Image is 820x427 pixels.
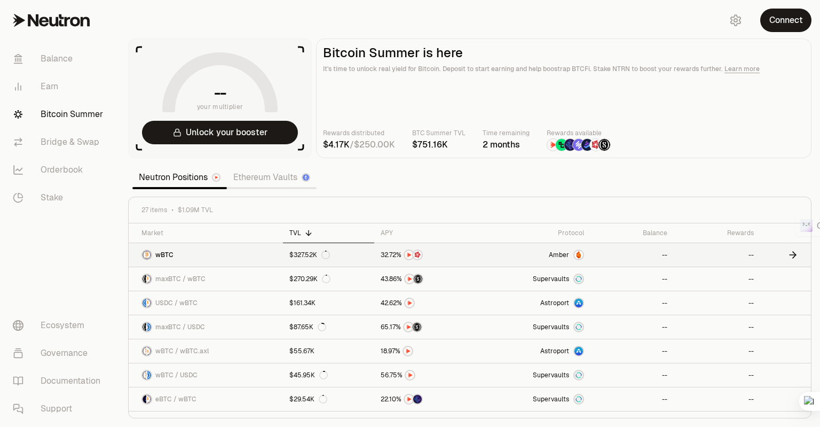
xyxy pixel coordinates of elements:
[4,339,115,367] a: Governance
[289,371,328,379] div: $45.95K
[155,347,209,355] span: wBTC / wBTC.axl
[482,267,590,291] a: SupervaultsSupervaults
[674,243,761,267] a: --
[147,371,151,379] img: USDC Logo
[4,312,115,339] a: Ecosystem
[482,363,590,387] a: SupervaultsSupervaults
[4,395,115,423] a: Support
[289,395,327,403] div: $29.54K
[323,138,395,151] div: /
[132,167,227,188] a: Neutron Positions
[533,395,569,403] span: Supervaults
[581,139,593,151] img: Bedrock Diamonds
[197,102,243,112] span: your multiplier
[147,347,151,355] img: wBTC.axl Logo
[374,387,482,411] a: NTRNEtherFi Points
[147,299,151,307] img: wBTC Logo
[482,339,590,363] a: Astroport
[482,291,590,315] a: Astroport
[381,298,475,308] button: NTRN
[323,64,805,74] p: It's time to unlock real yield for Bitcoin. Deposit to start earning and help boostrap BTCFi. Sta...
[374,267,482,291] a: NTRNStructured Points
[4,128,115,156] a: Bridge & Swap
[556,139,567,151] img: Lombard Lux
[381,394,475,405] button: NTRNEtherFi Points
[141,206,167,214] span: 27 items
[155,395,196,403] span: eBTC / wBTC
[129,243,283,267] a: wBTC LogowBTC
[4,184,115,212] a: Stake
[227,167,317,188] a: Ethereum Vaults
[406,371,414,379] img: NTRN
[4,156,115,184] a: Orderbook
[590,363,674,387] a: --
[533,323,569,331] span: Supervaults
[283,387,374,411] a: $29.54K
[129,387,283,411] a: eBTC LogowBTC LogoeBTC / wBTC
[405,275,414,283] img: NTRN
[374,291,482,315] a: NTRN
[674,363,761,387] a: --
[374,315,482,339] a: NTRNStructured Points
[4,100,115,128] a: Bitcoin Summer
[547,128,611,138] p: Rewards available
[214,84,226,102] h1: --
[381,250,475,260] button: NTRNMars Fragments
[289,275,330,283] div: $270.29K
[155,323,205,331] span: maxBTC / USDC
[674,387,761,411] a: --
[283,243,374,267] a: $327.52K
[289,299,316,307] div: $161.34K
[574,371,583,379] img: Supervaults
[142,121,298,144] button: Unlock your booster
[404,323,413,331] img: NTRN
[405,251,413,259] img: NTRN
[488,229,584,237] div: Protocol
[482,243,590,267] a: AmberAmber
[155,251,174,259] span: wBTC
[141,229,277,237] div: Market
[143,275,146,283] img: maxBTC Logo
[143,251,151,259] img: wBTC Logo
[590,139,602,151] img: Mars Fragments
[143,371,146,379] img: wBTC Logo
[413,323,421,331] img: Structured Points
[412,128,466,138] p: BTC Summer TVL
[674,291,761,315] a: --
[483,128,530,138] p: Time remaining
[405,299,414,307] img: NTRN
[283,339,374,363] a: $55.67K
[283,267,374,291] a: $270.29K
[129,339,283,363] a: wBTC LogowBTC.axl LogowBTC / wBTC.axl
[674,315,761,339] a: --
[374,243,482,267] a: NTRNMars Fragments
[482,315,590,339] a: SupervaultsSupervaults
[597,229,667,237] div: Balance
[483,138,530,151] div: 2 months
[283,315,374,339] a: $87.65K
[482,387,590,411] a: SupervaultsSupervaults
[590,243,674,267] a: --
[574,395,583,403] img: Supervaults
[574,323,583,331] img: Supervaults
[381,370,475,381] button: NTRN
[147,395,151,403] img: wBTC Logo
[540,299,569,307] span: Astroport
[129,363,283,387] a: wBTC LogoUSDC LogowBTC / USDC
[598,139,610,151] img: Structured Points
[760,9,811,32] button: Connect
[533,275,569,283] span: Supervaults
[573,139,585,151] img: Solv Points
[4,367,115,395] a: Documentation
[590,339,674,363] a: --
[674,339,761,363] a: --
[405,395,413,403] img: NTRN
[143,395,146,403] img: eBTC Logo
[590,315,674,339] a: --
[590,267,674,291] a: --
[549,251,569,259] span: Amber
[381,229,475,237] div: APY
[680,229,754,237] div: Rewards
[283,291,374,315] a: $161.34K
[129,267,283,291] a: maxBTC LogowBTC LogomaxBTC / wBTC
